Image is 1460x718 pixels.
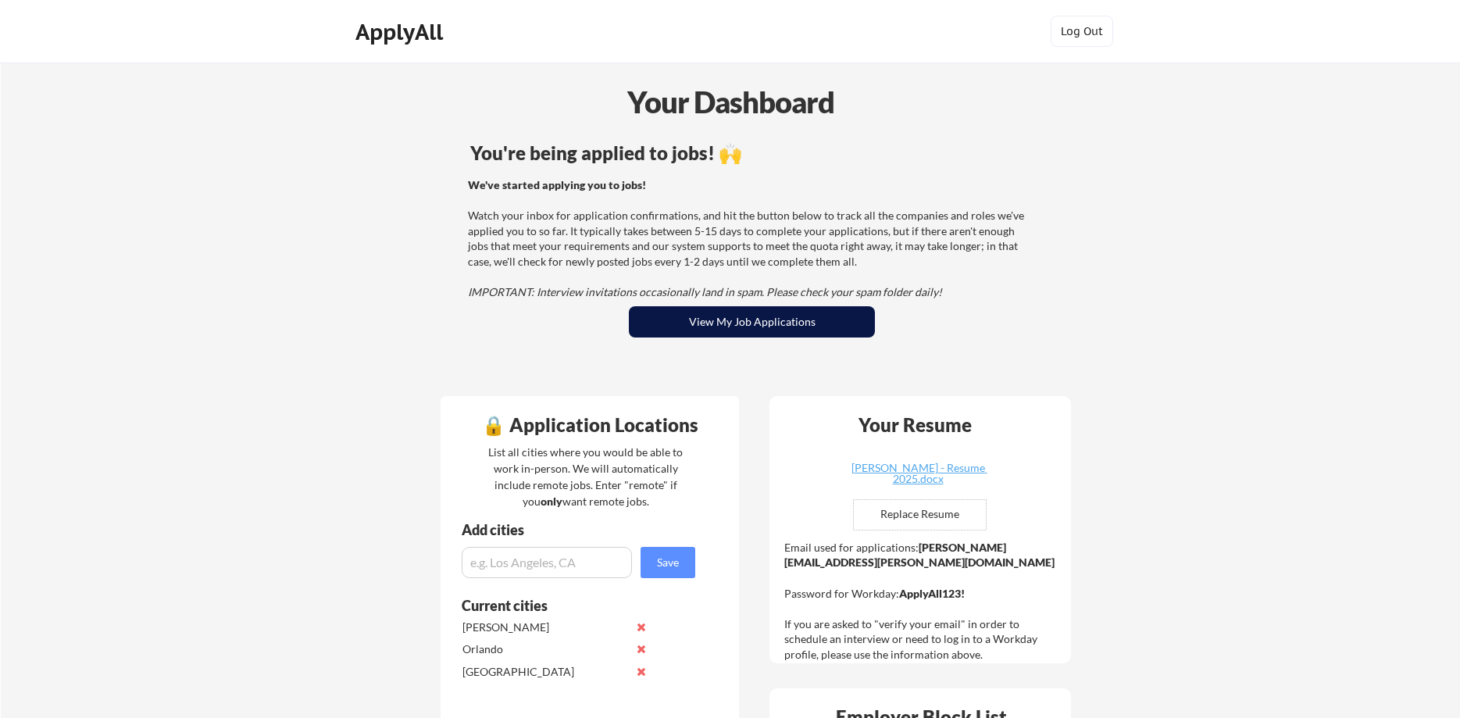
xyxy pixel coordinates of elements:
strong: We've started applying you to jobs! [468,178,646,191]
div: Watch your inbox for application confirmations, and hit the button below to track all the compani... [468,177,1031,300]
div: Your Resume [837,416,992,434]
div: ApplyAll [355,19,448,45]
div: Add cities [462,523,699,537]
div: Current cities [462,598,678,613]
button: Save [641,547,695,578]
button: View My Job Applications [629,306,875,338]
button: Log Out [1051,16,1113,47]
div: Your Dashboard [2,80,1460,124]
input: e.g. Los Angeles, CA [462,547,632,578]
strong: [PERSON_NAME][EMAIL_ADDRESS][PERSON_NAME][DOMAIN_NAME] [784,541,1055,570]
div: [GEOGRAPHIC_DATA] [462,664,627,680]
div: [PERSON_NAME] [462,620,627,635]
div: Email used for applications: Password for Workday: If you are asked to "verify your email" in ord... [784,540,1060,663]
strong: only [541,495,562,508]
div: Orlando [462,641,627,657]
div: 🔒 Application Locations [444,416,735,434]
div: List all cities where you would be able to work in-person. We will automatically include remote j... [478,444,693,509]
a: [PERSON_NAME] - Resume 2025.docx [825,463,1011,487]
strong: ApplyAll123! [899,587,965,600]
em: IMPORTANT: Interview invitations occasionally land in spam. Please check your spam folder daily! [468,285,942,298]
div: You're being applied to jobs! 🙌 [470,144,1033,163]
div: [PERSON_NAME] - Resume 2025.docx [825,463,1011,484]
